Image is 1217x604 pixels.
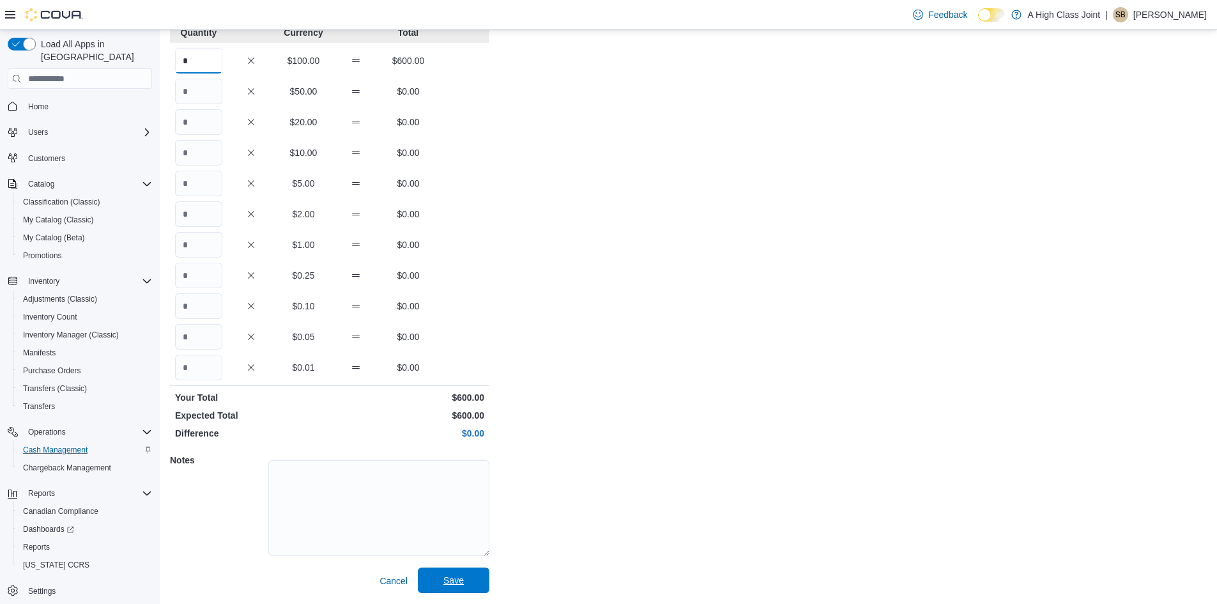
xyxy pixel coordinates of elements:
[280,85,327,98] p: $50.00
[175,48,222,74] input: Quantity
[18,399,152,414] span: Transfers
[13,211,157,229] button: My Catalog (Classic)
[175,355,222,380] input: Quantity
[23,98,152,114] span: Home
[385,116,432,128] p: $0.00
[18,194,152,210] span: Classification (Classic)
[3,175,157,193] button: Catalog
[18,363,152,378] span: Purchase Orders
[28,102,49,112] span: Home
[23,151,70,166] a: Customers
[23,215,94,225] span: My Catalog (Classic)
[18,327,152,343] span: Inventory Manager (Classic)
[23,330,119,340] span: Inventory Manager (Classic)
[23,251,62,261] span: Promotions
[280,177,327,190] p: $5.00
[18,460,116,476] a: Chargeback Management
[18,460,152,476] span: Chargeback Management
[23,486,152,501] span: Reports
[18,442,152,458] span: Cash Management
[13,398,157,415] button: Transfers
[18,345,61,360] a: Manifests
[3,272,157,290] button: Inventory
[18,363,86,378] a: Purchase Orders
[280,238,327,251] p: $1.00
[175,409,327,422] p: Expected Total
[18,291,152,307] span: Adjustments (Classic)
[385,330,432,343] p: $0.00
[385,300,432,313] p: $0.00
[280,116,327,128] p: $20.00
[3,582,157,600] button: Settings
[23,150,152,166] span: Customers
[13,441,157,459] button: Cash Management
[13,193,157,211] button: Classification (Classic)
[18,230,152,245] span: My Catalog (Beta)
[385,361,432,374] p: $0.00
[18,442,93,458] a: Cash Management
[175,324,222,350] input: Quantity
[18,381,152,396] span: Transfers (Classic)
[13,538,157,556] button: Reports
[13,229,157,247] button: My Catalog (Beta)
[23,463,111,473] span: Chargeback Management
[18,345,152,360] span: Manifests
[23,176,59,192] button: Catalog
[1113,7,1128,22] div: Sherrill Brydges
[18,504,152,519] span: Canadian Compliance
[175,109,222,135] input: Quantity
[332,427,484,440] p: $0.00
[23,125,53,140] button: Users
[18,291,102,307] a: Adjustments (Classic)
[28,427,66,437] span: Operations
[23,366,81,376] span: Purchase Orders
[13,344,157,362] button: Manifests
[23,583,152,599] span: Settings
[1115,7,1126,22] span: SB
[23,445,88,455] span: Cash Management
[28,127,48,137] span: Users
[28,276,59,286] span: Inventory
[18,539,55,555] a: Reports
[385,177,432,190] p: $0.00
[332,391,484,404] p: $600.00
[175,391,327,404] p: Your Total
[175,140,222,166] input: Quantity
[13,556,157,574] button: [US_STATE] CCRS
[1028,7,1101,22] p: A High Class Joint
[23,274,65,289] button: Inventory
[13,247,157,265] button: Promotions
[23,401,55,412] span: Transfers
[23,312,77,322] span: Inventory Count
[13,308,157,326] button: Inventory Count
[280,26,327,39] p: Currency
[385,238,432,251] p: $0.00
[332,409,484,422] p: $600.00
[18,248,67,263] a: Promotions
[175,263,222,288] input: Quantity
[1133,7,1207,22] p: [PERSON_NAME]
[175,201,222,227] input: Quantity
[1105,7,1108,22] p: |
[28,179,54,189] span: Catalog
[23,383,87,394] span: Transfers (Classic)
[13,362,157,380] button: Purchase Orders
[3,97,157,115] button: Home
[18,522,79,537] a: Dashboards
[280,300,327,313] p: $0.10
[23,294,97,304] span: Adjustments (Classic)
[18,212,152,228] span: My Catalog (Classic)
[23,197,100,207] span: Classification (Classic)
[23,424,71,440] button: Operations
[170,447,266,473] h5: Notes
[18,230,90,245] a: My Catalog (Beta)
[23,274,152,289] span: Inventory
[418,568,489,593] button: Save
[18,327,124,343] a: Inventory Manager (Classic)
[379,575,408,587] span: Cancel
[26,8,83,21] img: Cova
[28,586,56,596] span: Settings
[385,54,432,67] p: $600.00
[23,424,152,440] span: Operations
